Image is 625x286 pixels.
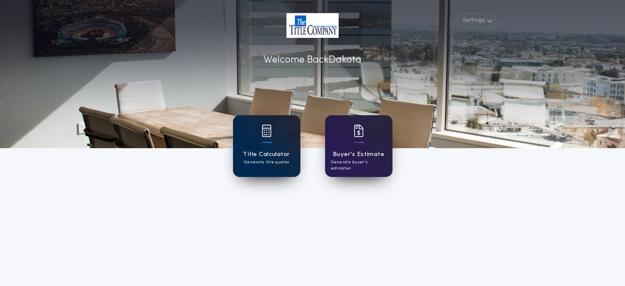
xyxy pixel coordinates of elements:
[354,125,364,137] img: card icon
[233,115,300,177] a: card iconTitle CalculatorGenerate title quotes
[325,115,392,177] a: card iconBuyer's EstimateGenerate buyer's estimates
[457,13,496,28] button: Settings
[262,125,272,137] img: card icon
[331,159,387,172] p: Generate buyer's estimates
[243,150,290,159] h1: Title Calculator
[244,159,289,165] p: Generate title quotes
[286,13,339,38] img: account-logo
[263,53,362,67] p: Welcome Back Dakota
[333,150,384,159] h1: Buyer's Estimate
